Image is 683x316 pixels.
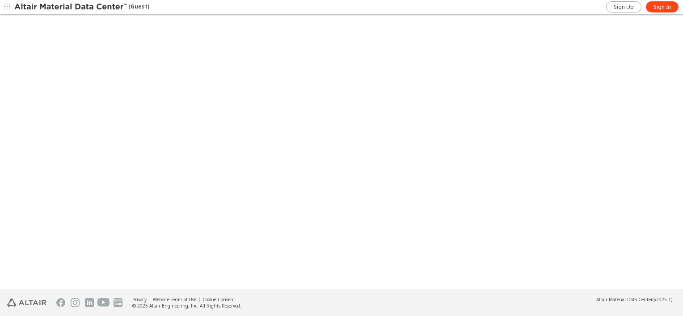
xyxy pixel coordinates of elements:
[596,296,672,303] div: (v2025.1)
[14,3,128,12] img: Altair Material Data Center
[132,303,241,309] div: © 2025 Altair Engineering, Inc. All Rights Reserved.
[14,3,149,12] div: (Guest)
[7,299,46,307] img: Altair Engineering
[606,1,641,12] a: Sign Up
[153,296,196,303] a: Website Terms of Use
[202,296,235,303] a: Cookie Consent
[614,4,634,11] span: Sign Up
[596,296,653,303] span: Altair Material Data Center
[132,296,147,303] a: Privacy
[653,4,671,11] span: Sign In
[646,1,679,12] a: Sign In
